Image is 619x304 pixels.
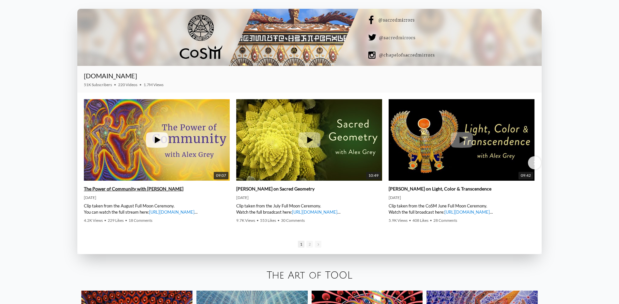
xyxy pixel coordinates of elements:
[84,218,103,223] span: 4.2K Views
[118,82,137,87] span: 220 Videos
[139,82,142,87] span: •
[409,218,411,223] span: •
[366,172,381,179] span: 10:49
[236,186,315,192] a: [PERSON_NAME] on Sacred Geometry
[114,82,116,87] span: •
[84,195,230,200] div: [DATE]
[236,99,382,181] a: Alex Grey on Sacred Geometry 10:49
[236,195,382,200] div: [DATE]
[389,85,534,194] img: Alex Grey on Light, Color & Transcendence
[144,82,163,87] span: 1.7M Views
[389,218,408,223] span: 5.9K Views
[129,218,152,223] span: 18 Comments
[84,203,230,215] div: Clip taken from the August Full Moon Ceremony. You can watch the full stream here: | [PERSON_NAME...
[306,241,313,248] span: 2
[260,218,276,223] span: 553 Likes
[104,218,106,223] span: •
[149,209,194,215] a: [URL][DOMAIN_NAME]
[236,85,382,194] img: Alex Grey on Sacred Geometry
[389,186,491,192] a: [PERSON_NAME] on Light, Color & Transcendence
[267,270,352,281] a: The Art of TOOL
[281,218,305,223] span: 30 Comments
[389,195,534,200] div: [DATE]
[84,72,137,80] a: [DOMAIN_NAME]
[498,74,535,82] iframe: Subscribe to CoSM.TV on YouTube
[389,203,534,215] div: Clip taken from the CoSM June Full Moon Ceremony. Watch the full broadcast here: | [PERSON_NAME] ...
[84,186,183,192] a: The Power of Community with [PERSON_NAME]
[292,209,337,215] a: [URL][DOMAIN_NAME]
[108,218,124,223] span: 229 Likes
[298,241,304,248] span: 1
[433,218,457,223] span: 28 Comments
[518,172,533,179] span: 09:42
[444,209,490,215] a: [URL][DOMAIN_NAME]
[256,218,259,223] span: •
[125,218,127,223] span: •
[277,218,280,223] span: •
[214,172,228,179] span: 09:07
[236,203,382,215] div: Clip taken from the July Full Moon Ceremony. Watch the full broadcast here: | [PERSON_NAME] | ► W...
[236,218,255,223] span: 9.7K Views
[84,85,230,194] img: The Power of Community with Alex Grey
[430,218,432,223] span: •
[84,99,230,181] a: The Power of Community with Alex Grey 09:07
[84,82,112,87] span: 51K Subscribers
[389,99,534,181] a: Alex Grey on Light, Color & Transcendence 09:42
[412,218,428,223] span: 408 Likes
